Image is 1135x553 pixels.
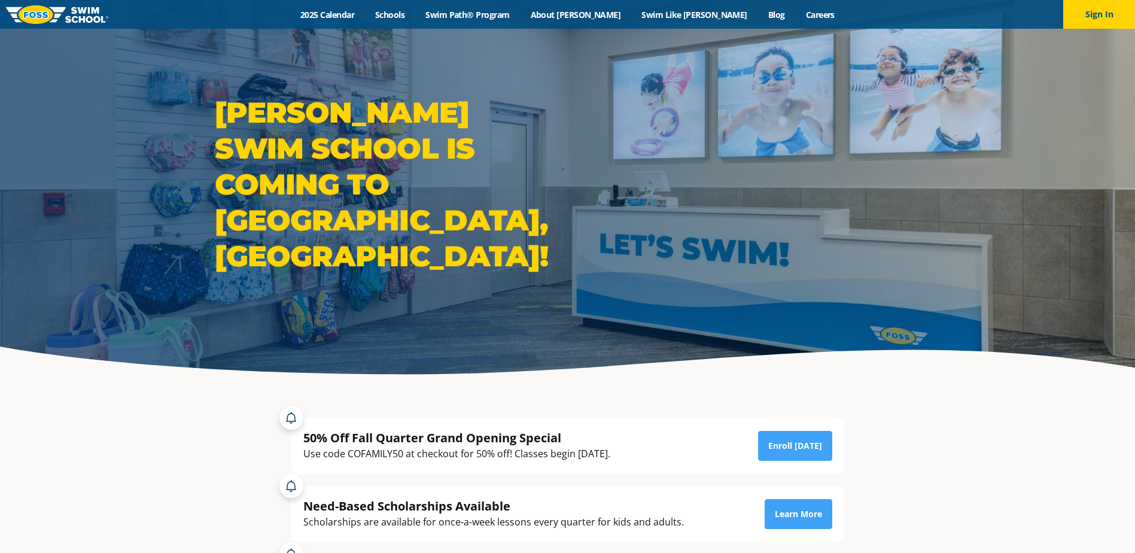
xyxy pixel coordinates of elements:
[365,9,415,20] a: Schools
[215,95,562,274] h1: [PERSON_NAME] Swim School is coming to [GEOGRAPHIC_DATA], [GEOGRAPHIC_DATA]!
[303,430,610,446] div: 50% Off Fall Quarter Grand Opening Special
[303,446,610,462] div: Use code COFAMILY50 at checkout for 50% off! Classes begin [DATE].
[520,9,631,20] a: About [PERSON_NAME]
[765,499,832,529] a: Learn More
[303,498,684,514] div: Need-Based Scholarships Available
[6,5,108,24] img: FOSS Swim School Logo
[631,9,758,20] a: Swim Like [PERSON_NAME]
[758,431,832,461] a: Enroll [DATE]
[795,9,845,20] a: Careers
[415,9,520,20] a: Swim Path® Program
[303,514,684,530] div: Scholarships are available for once-a-week lessons every quarter for kids and adults.
[757,9,795,20] a: Blog
[290,9,365,20] a: 2025 Calendar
